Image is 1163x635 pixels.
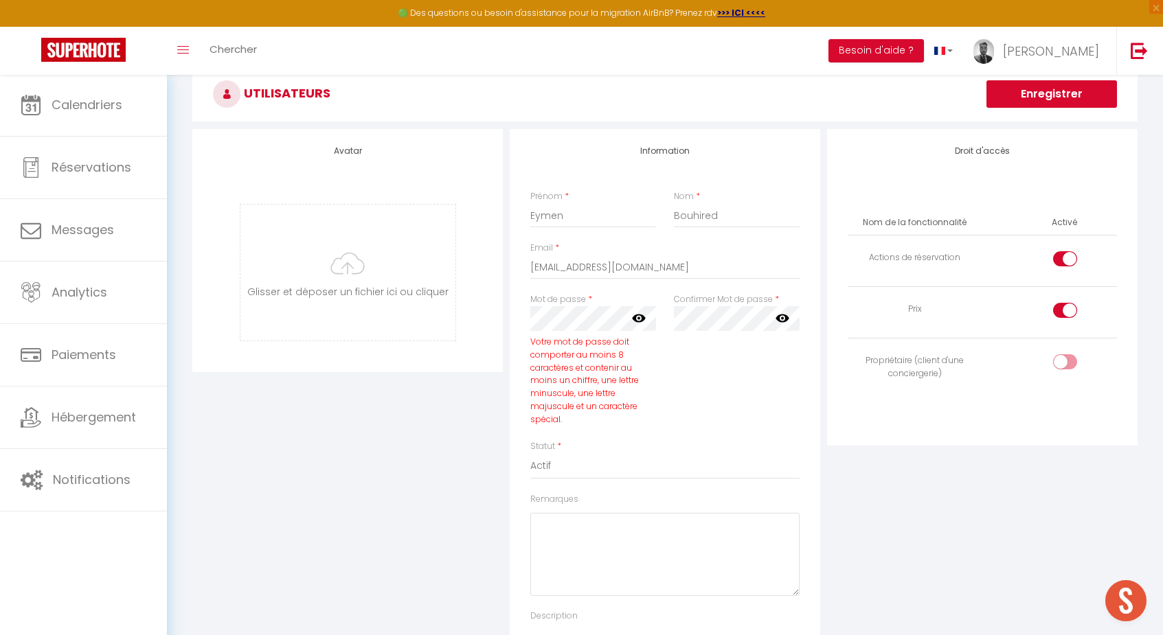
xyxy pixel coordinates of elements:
[53,471,131,488] span: Notifications
[848,211,982,235] th: Nom de la fonctionnalité
[530,242,553,255] label: Email
[1046,211,1083,235] th: Activé
[210,42,257,56] span: Chercher
[828,39,924,62] button: Besoin d'aide ?
[192,67,1138,122] h3: Utilisateurs
[986,80,1117,108] button: Enregistrer
[530,190,563,203] label: Prénom
[963,27,1116,75] a: ... [PERSON_NAME]
[717,7,765,19] a: >>> ICI <<<<
[52,346,116,363] span: Paiements
[530,440,555,453] label: Statut
[973,39,994,64] img: ...
[199,27,267,75] a: Chercher
[52,96,122,113] span: Calendriers
[674,190,694,203] label: Nom
[530,293,586,306] label: Mot de passe
[52,159,131,176] span: Réservations
[848,146,1117,156] h4: Droit d'accès
[674,293,773,306] label: Confirmer Mot de passe
[853,303,977,316] div: Prix
[41,38,126,62] img: Super Booking
[52,284,107,301] span: Analytics
[530,336,656,426] div: Votre mot de passe doit comporter au moins 8 caractères et contenir au moins un chiffre, une lett...
[530,146,800,156] h4: Information
[853,354,977,380] div: Propriétaire (client d'une conciergerie)
[530,493,578,506] label: Remarques
[1003,43,1099,60] span: [PERSON_NAME]
[52,408,136,426] span: Hébergement
[213,146,482,156] h4: Avatar
[1105,580,1147,621] div: Ouvrir le chat
[530,610,578,623] label: Description
[52,221,114,238] span: Messages
[1131,42,1148,59] img: logout
[853,251,977,264] div: Actions de réservation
